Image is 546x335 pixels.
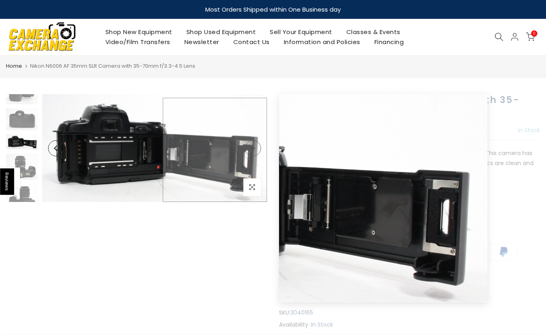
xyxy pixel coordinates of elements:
img: synchrony [279,242,309,262]
a: Home [6,62,22,70]
p: This is a Nikon N6006 AF 35mm SLR Camera with 35-70mm f/3.3-4.5 Lens.This camera has been tested ... [279,148,540,179]
span: In Stock [311,321,333,329]
a: Shop New Equipment [98,27,179,37]
img: apple pay [369,242,399,262]
a: Ask a Question [279,290,323,298]
img: paypal [489,242,519,262]
a: 0 [526,32,535,41]
img: Nikon N6006 AF 35mm SLR Camera with 35-70mm f/3.3-4.5 Lens 35mm Film Cameras - 35mm SLR Cameras N... [6,134,38,149]
img: american express [339,242,369,262]
a: Financing [367,37,411,47]
div: SKU: [279,308,540,318]
a: Video/Film Transfers [98,37,177,47]
a: Newsletter [177,37,226,47]
div: Availability : [279,320,540,330]
img: master [459,242,489,262]
img: Nikon N6006 AF 35mm SLR Camera with 35-70mm f/3.3-4.5 Lens 35mm Film Cameras - 35mm SLR Cameras N... [6,108,38,130]
img: amazon payments [309,242,339,262]
h1: Nikon N6006 AF 35mm SLR Camera with 35-70mm f/3.3-4.5 Lens [279,94,540,117]
img: Nikon N6006 AF 35mm SLR Camera with 35-70mm f/3.3-4.5 Lens 35mm Film Cameras - 35mm SLR Cameras N... [42,94,267,202]
button: Add to cart [331,186,401,202]
img: shopify pay [279,262,309,281]
div: $99.99 [279,125,313,136]
button: Read more [296,170,327,177]
img: Nikon N6006 AF 35mm SLR Camera with 35-70mm f/3.3-4.5 Lens 35mm Film Cameras - 35mm SLR Cameras N... [6,153,38,180]
a: Information and Policies [277,37,367,47]
span: Add to cart [352,192,391,197]
button: Next [245,140,261,156]
img: visa [309,262,339,281]
a: Contact Us [226,37,277,47]
span: 3040165 [290,308,313,318]
span: 0 [531,30,537,36]
strong: Most Orders Shipped within One Business day [205,5,341,14]
img: Nikon N6006 AF 35mm SLR Camera with 35-70mm f/3.3-4.5 Lens 35mm Film Cameras - 35mm SLR Cameras N... [6,184,38,209]
button: Previous [48,140,64,156]
a: Shop Used Equipment [179,27,263,37]
img: google pay [429,242,459,262]
span: Nikon N6006 AF 35mm SLR Camera with 35-70mm f/3.3-4.5 Lens [30,62,195,70]
span: In Stock [518,126,540,134]
a: More payment options [279,224,421,234]
a: Classes & Events [339,27,407,37]
img: discover [399,242,429,262]
a: Sell Your Equipment [263,27,340,37]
